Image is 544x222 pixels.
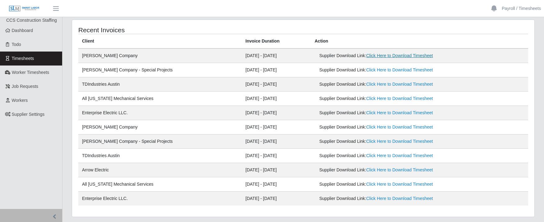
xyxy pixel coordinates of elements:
[12,42,21,47] span: Todo
[366,110,433,115] a: Click Here to Download Timesheet
[242,63,311,77] td: [DATE] - [DATE]
[366,139,433,144] a: Click Here to Download Timesheet
[366,53,433,58] a: Click Here to Download Timesheet
[78,177,242,192] td: All [US_STATE] Mechanical Services
[78,106,242,120] td: Enterprise Electric LLC.
[366,96,433,101] a: Click Here to Download Timesheet
[242,149,311,163] td: [DATE] - [DATE]
[319,67,450,73] div: Supplier Download Link:
[242,120,311,134] td: [DATE] - [DATE]
[319,124,450,130] div: Supplier Download Link:
[319,110,450,116] div: Supplier Download Link:
[319,152,450,159] div: Supplier Download Link:
[242,134,311,149] td: [DATE] - [DATE]
[78,92,242,106] td: All [US_STATE] Mechanical Services
[366,125,433,129] a: Click Here to Download Timesheet
[78,192,242,206] td: Enterprise Electric LLC.
[242,34,311,49] th: Invoice Duration
[78,26,260,34] h4: Recent Invoices
[78,120,242,134] td: [PERSON_NAME] Company
[12,98,28,103] span: Workers
[366,196,433,201] a: Click Here to Download Timesheet
[319,195,450,202] div: Supplier Download Link:
[366,67,433,72] a: Click Here to Download Timesheet
[78,163,242,177] td: Arrow Electric
[242,106,311,120] td: [DATE] - [DATE]
[78,48,242,63] td: [PERSON_NAME] Company
[242,92,311,106] td: [DATE] - [DATE]
[242,77,311,92] td: [DATE] - [DATE]
[242,163,311,177] td: [DATE] - [DATE]
[78,77,242,92] td: TDIndustries Austin
[366,167,433,172] a: Click Here to Download Timesheet
[319,95,450,102] div: Supplier Download Link:
[12,112,45,117] span: Supplier Settings
[366,182,433,187] a: Click Here to Download Timesheet
[242,48,311,63] td: [DATE] - [DATE]
[12,56,34,61] span: Timesheets
[12,28,33,33] span: Dashboard
[78,34,242,49] th: Client
[242,192,311,206] td: [DATE] - [DATE]
[319,181,450,188] div: Supplier Download Link:
[12,84,39,89] span: Job Requests
[242,177,311,192] td: [DATE] - [DATE]
[78,149,242,163] td: TDIndustries Austin
[319,81,450,88] div: Supplier Download Link:
[6,18,57,23] span: CCS Construction Staffing
[319,138,450,145] div: Supplier Download Link:
[311,34,528,49] th: Action
[319,167,450,173] div: Supplier Download Link:
[78,63,242,77] td: [PERSON_NAME] Company - Special Projects
[12,70,49,75] span: Worker Timesheets
[78,134,242,149] td: [PERSON_NAME] Company - Special Projects
[366,82,433,87] a: Click Here to Download Timesheet
[319,52,450,59] div: Supplier Download Link:
[502,5,541,12] a: Payroll / Timesheets
[9,5,40,12] img: SLM Logo
[366,153,433,158] a: Click Here to Download Timesheet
